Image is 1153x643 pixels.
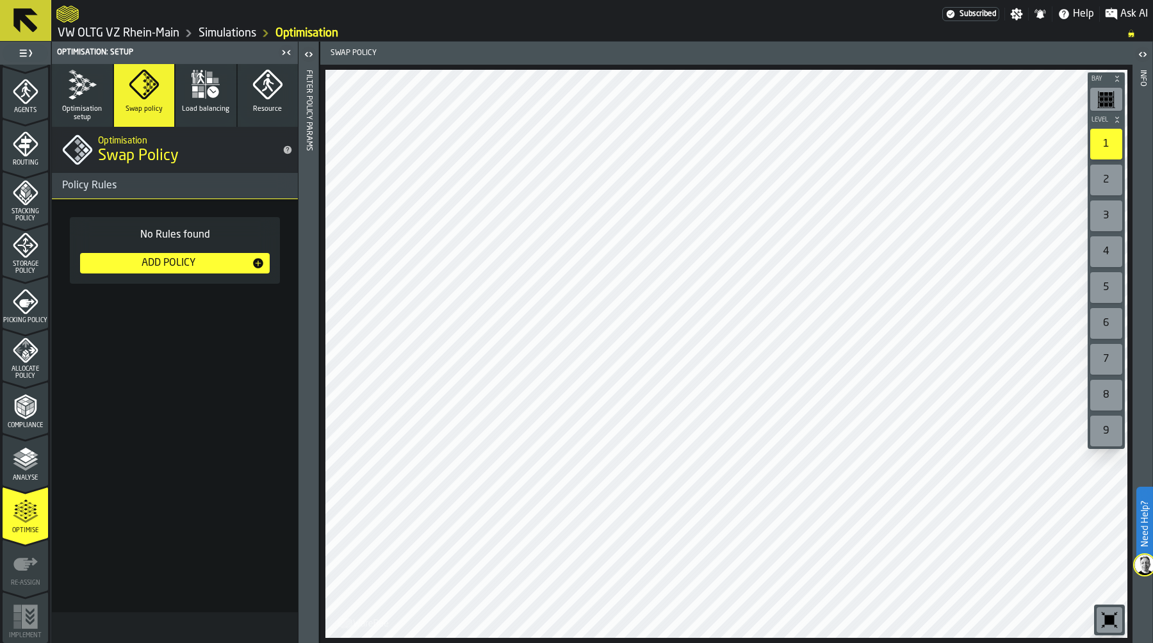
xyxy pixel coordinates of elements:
[3,475,48,482] span: Analyse
[328,610,400,635] a: logo-header
[942,7,999,21] div: Menu Subscription
[1088,413,1125,449] div: button-toolbar-undefined
[1099,610,1120,630] svg: Reset zoom and position
[1052,6,1099,22] label: button-toggle-Help
[80,227,270,243] div: No Rules found
[3,317,48,324] span: Picking Policy
[1088,113,1125,126] button: button-
[1005,8,1028,20] label: button-toggle-Settings
[1090,129,1122,159] div: 1
[3,44,48,62] label: button-toggle-Toggle Full Menu
[3,261,48,275] span: Storage Policy
[3,382,48,433] li: menu Compliance
[1088,270,1125,305] div: button-toolbar-undefined
[182,105,229,113] span: Load balancing
[3,159,48,167] span: Routing
[1090,380,1122,411] div: 8
[1090,236,1122,267] div: 4
[3,422,48,429] span: Compliance
[298,42,318,643] header: Filter Policy Params
[304,67,313,640] div: Filter Policy Params
[1094,605,1125,635] div: button-toolbar-undefined
[1088,72,1125,85] button: button-
[1090,272,1122,303] div: 5
[3,119,48,170] li: menu Routing
[85,256,252,271] div: Add Policy
[1088,198,1125,234] div: button-toolbar-undefined
[52,127,298,173] div: title-Swap Policy
[3,224,48,275] li: menu Storage Policy
[62,178,298,193] div: Policy Rules
[1088,85,1125,113] div: button-toolbar-undefined
[1138,67,1147,640] div: Info
[942,7,999,21] a: link-to-/wh/i/44979e6c-6f66-405e-9874-c1e29f02a54a/settings/billing
[1133,42,1152,643] header: Info
[300,44,318,67] label: button-toggle-Open
[1090,200,1122,231] div: 3
[253,105,282,113] span: Resource
[3,366,48,380] span: Allocate Policy
[1088,234,1125,270] div: button-toolbar-undefined
[3,67,48,118] li: menu Agents
[3,632,48,639] span: Implement
[1089,117,1111,124] span: Level
[1090,308,1122,339] div: 6
[3,329,48,380] li: menu Allocate Policy
[56,26,1148,41] nav: Breadcrumb
[1088,126,1125,162] div: button-toolbar-undefined
[1138,488,1152,560] label: Need Help?
[199,26,256,40] a: link-to-/wh/i/44979e6c-6f66-405e-9874-c1e29f02a54a
[1088,341,1125,377] div: button-toolbar-undefined
[1120,6,1148,22] span: Ask AI
[80,253,270,273] button: button-Add Policy
[57,105,108,122] span: Optimisation setup
[325,49,729,58] span: Swap policy
[3,208,48,222] span: Stacking Policy
[275,26,338,40] a: link-to-/wh/i/44979e6c-6f66-405e-9874-c1e29f02a54a/simulations/2cb18342-445c-46db-90a9-159ac2620fe0
[1088,162,1125,198] div: button-toolbar-undefined
[1029,8,1052,20] label: button-toggle-Notifications
[98,146,179,167] span: Swap Policy
[126,105,163,113] span: Swap policy
[1090,165,1122,195] div: 2
[98,133,272,146] h2: Sub Title
[52,173,298,199] h3: title-section-[object Object]
[277,45,295,60] label: button-toggle-Close me
[3,527,48,534] span: Optimise
[3,172,48,223] li: menu Stacking Policy
[1089,76,1111,83] span: Bay
[1090,344,1122,375] div: 7
[3,14,48,65] li: menu Heatmaps
[3,277,48,328] li: menu Picking Policy
[1100,6,1153,22] label: button-toggle-Ask AI
[3,107,48,114] span: Agents
[3,539,48,590] li: menu Re-assign
[1090,416,1122,446] div: 9
[3,434,48,485] li: menu Analyse
[57,48,133,57] span: Optimisation: Setup
[56,3,79,26] a: logo-header
[3,580,48,587] span: Re-assign
[960,10,996,19] span: Subscribed
[1088,377,1125,413] div: button-toolbar-undefined
[1134,44,1152,67] label: button-toggle-Open
[58,26,179,40] a: link-to-/wh/i/44979e6c-6f66-405e-9874-c1e29f02a54a
[1088,305,1125,341] div: button-toolbar-undefined
[3,592,48,643] li: menu Implement
[1073,6,1094,22] span: Help
[3,487,48,538] li: menu Optimise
